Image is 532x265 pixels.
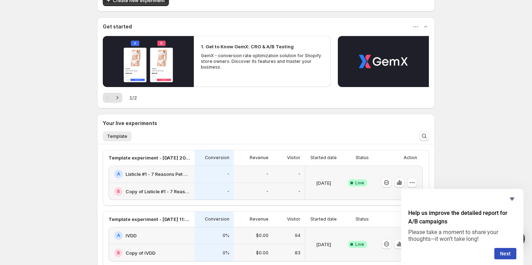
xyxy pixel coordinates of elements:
p: Started date [310,216,337,222]
h2: A [117,171,120,177]
button: Play video [338,36,429,87]
h2: Help us improve the detailed report for A/B campaigns [408,209,516,226]
p: Template experiment - [DATE] 20:50:59 [108,154,190,161]
p: 0% [223,250,229,256]
p: Started date [310,155,337,161]
h2: A [117,233,120,238]
h2: B [117,250,120,256]
span: Template [107,134,127,139]
h2: Copy of Listicle #1 - 7 Reasons Pet Parents Are Using Red [MEDICAL_DATA] To Help Their Dogs Live ... [126,188,190,195]
p: Action [404,155,417,161]
p: - [227,189,229,194]
p: [DATE] [316,241,331,248]
p: - [266,189,268,194]
p: Status [356,216,369,222]
span: 1 / 2 [129,94,137,101]
p: Please take a moment to share your thoughts—it won’t take long! [408,229,516,242]
p: Revenue [250,155,268,161]
h2: Listicle #1 - 7 Reasons Pet Parents Are Using Red [MEDICAL_DATA] To Help Their Dogs Live Longer [126,171,190,178]
button: Next [112,93,122,103]
p: Visitor [287,216,300,222]
button: Search and filter results [419,131,429,141]
p: Conversion [205,216,229,222]
p: $0.00 [256,250,268,256]
p: $0.00 [256,233,268,238]
button: Hide survey [508,195,516,203]
p: Visitor [287,155,300,161]
p: GemX - conversion rate optimization solution for Shopify store owners. Discover its features and ... [201,53,323,70]
h2: B [117,189,120,194]
p: [DATE] [316,179,331,186]
p: 94 [295,233,300,238]
p: - [227,171,229,177]
nav: Pagination [103,93,122,103]
button: Play video [103,36,194,87]
p: 0% [223,233,229,238]
h3: Get started [103,23,132,30]
p: Template experiment - [DATE] 11:00:00 [108,216,190,223]
h2: Copy of IVDD [126,249,155,256]
p: - [298,171,300,177]
h2: IVDD [126,232,137,239]
p: Status [356,155,369,161]
div: Help us improve the detailed report for A/B campaigns [408,195,516,259]
p: 83 [295,250,300,256]
p: Revenue [250,216,268,222]
p: Conversion [205,155,229,161]
h2: 1. Get to Know GemX: CRO & A/B Testing [201,43,294,50]
p: - [298,189,300,194]
h3: Your live experiments [103,120,157,127]
button: Next question [494,248,516,259]
p: - [266,171,268,177]
span: Live [355,242,364,247]
span: Live [355,180,364,186]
